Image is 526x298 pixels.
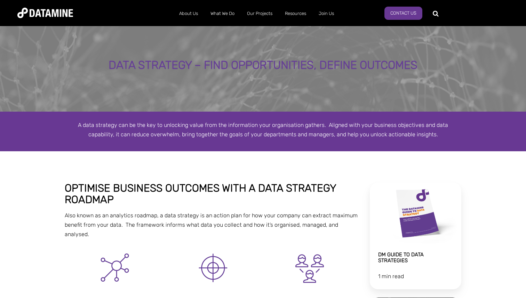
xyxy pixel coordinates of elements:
[204,5,241,23] a: What We Do
[312,5,340,23] a: Join Us
[241,5,279,23] a: Our Projects
[78,122,448,138] span: A data strategy can be the key to unlocking value from the information your organisation gathers....
[65,182,336,206] span: Optimise business outcomes with a data strategy roadmap
[279,5,312,23] a: Resources
[292,251,327,285] img: Segmentation
[195,251,230,285] img: Targeted Comms
[17,8,73,18] img: Datamine
[173,5,204,23] a: About Us
[97,251,132,285] img: Graph - Network
[384,7,422,20] a: Contact Us
[62,59,464,72] div: Data strategy – find opportunities, define outcomes
[65,212,358,237] span: Also known as an analytics roadmap, a data strategy is an action plan for how your company can ex...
